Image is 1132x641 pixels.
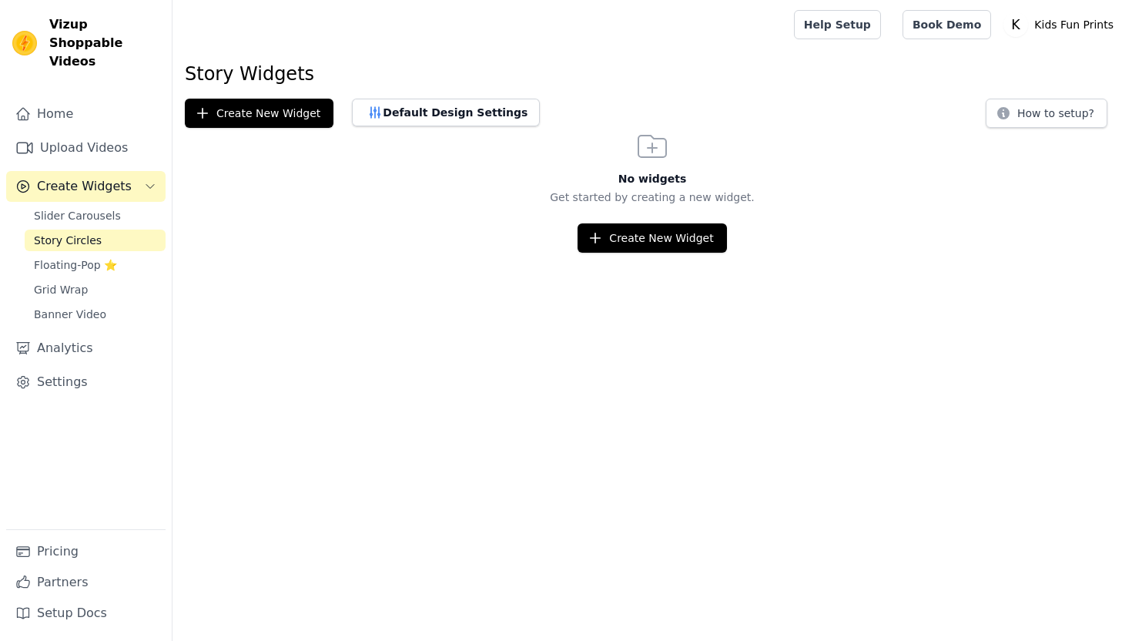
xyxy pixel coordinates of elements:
[49,15,159,71] span: Vizup Shoppable Videos
[6,133,166,163] a: Upload Videos
[25,304,166,325] a: Banner Video
[25,254,166,276] a: Floating-Pop ⭐
[25,230,166,251] a: Story Circles
[1028,11,1120,39] p: Kids Fun Prints
[6,171,166,202] button: Create Widgets
[34,257,117,273] span: Floating-Pop ⭐
[172,171,1132,186] h3: No widgets
[34,233,102,248] span: Story Circles
[34,282,88,297] span: Grid Wrap
[1003,11,1120,39] button: K Kids Fun Prints
[37,177,132,196] span: Create Widgets
[6,367,166,398] a: Settings
[986,109,1107,124] a: How to setup?
[794,10,881,39] a: Help Setup
[903,10,991,39] a: Book Demo
[185,99,333,128] button: Create New Widget
[6,333,166,364] a: Analytics
[578,223,726,253] button: Create New Widget
[1012,17,1021,32] text: K
[6,598,166,629] a: Setup Docs
[6,567,166,598] a: Partners
[25,279,166,300] a: Grid Wrap
[6,99,166,129] a: Home
[6,536,166,567] a: Pricing
[172,190,1132,205] p: Get started by creating a new widget.
[352,99,540,126] button: Default Design Settings
[34,208,121,223] span: Slider Carousels
[34,307,106,322] span: Banner Video
[12,31,37,55] img: Vizup
[986,99,1107,128] button: How to setup?
[25,205,166,227] a: Slider Carousels
[185,62,1120,86] h1: Story Widgets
